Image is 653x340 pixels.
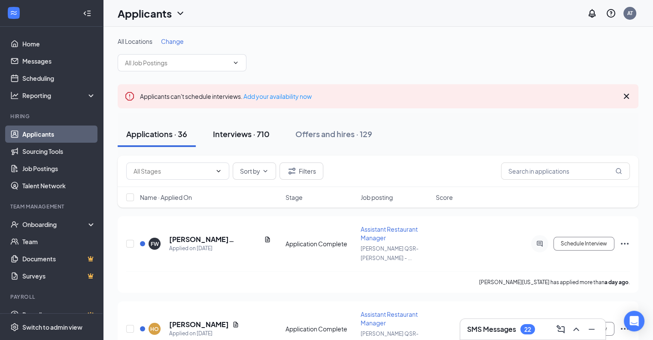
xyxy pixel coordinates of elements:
[215,168,222,175] svg: ChevronDown
[22,177,96,194] a: Talent Network
[175,8,185,18] svg: ChevronDown
[240,168,260,174] span: Sort by
[22,306,96,323] a: PayrollCrown
[243,92,312,100] a: Add your availability now
[524,326,531,333] div: 22
[233,162,276,180] button: Sort byChevronDown
[140,193,192,202] span: Name · Applied On
[22,126,96,143] a: Applicants
[285,193,303,202] span: Stage
[22,35,96,52] a: Home
[134,166,212,176] input: All Stages
[118,6,172,21] h1: Applicants
[287,166,297,176] svg: Filter
[279,162,323,180] button: Filter Filters
[140,92,312,100] span: Applicants can't schedule interviews.
[436,193,453,202] span: Score
[83,9,91,18] svg: Collapse
[604,279,629,285] b: a day ago
[232,59,239,66] svg: ChevronDown
[169,329,239,338] div: Applied on [DATE]
[606,8,616,18] svg: QuestionInfo
[620,324,630,334] svg: Ellipses
[126,129,187,139] div: Applications · 36
[125,91,135,101] svg: Error
[615,168,622,175] svg: MagnifyingGlass
[571,324,581,334] svg: ChevronUp
[554,322,568,336] button: ComposeMessage
[627,9,633,17] div: AT
[22,220,88,229] div: Onboarding
[125,58,229,67] input: All Job Postings
[118,37,152,45] span: All Locations
[467,325,516,334] h3: SMS Messages
[285,239,355,248] div: Application Complete
[262,168,269,175] svg: ChevronDown
[10,293,94,300] div: Payroll
[295,129,372,139] div: Offers and hires · 129
[621,91,632,101] svg: Cross
[169,320,229,329] h5: [PERSON_NAME]
[213,129,270,139] div: Interviews · 710
[22,233,96,250] a: Team
[22,91,96,100] div: Reporting
[569,322,583,336] button: ChevronUp
[585,322,598,336] button: Minimize
[553,237,614,251] button: Schedule Interview
[285,325,355,333] div: Application Complete
[10,203,94,210] div: Team Management
[10,113,94,120] div: Hiring
[479,279,630,286] p: [PERSON_NAME][US_STATE] has applied more than .
[22,267,96,285] a: SurveysCrown
[22,250,96,267] a: DocumentsCrown
[361,225,418,242] span: Assistant Restaurant Manager
[535,240,545,247] svg: ActiveChat
[151,240,159,248] div: FW
[22,52,96,70] a: Messages
[10,91,19,100] svg: Analysis
[150,325,159,333] div: HO
[22,143,96,160] a: Sourcing Tools
[361,245,419,261] span: [PERSON_NAME] QSR- [PERSON_NAME] - ...
[22,160,96,177] a: Job Postings
[624,311,644,331] div: Open Intercom Messenger
[161,37,184,45] span: Change
[169,244,271,253] div: Applied on [DATE]
[587,8,597,18] svg: Notifications
[9,9,18,17] svg: WorkstreamLogo
[169,235,261,244] h5: [PERSON_NAME][US_STATE]
[264,236,271,243] svg: Document
[232,321,239,328] svg: Document
[361,310,418,327] span: Assistant Restaurant Manager
[10,220,19,229] svg: UserCheck
[10,323,19,331] svg: Settings
[361,193,393,202] span: Job posting
[22,70,96,87] a: Scheduling
[22,323,82,331] div: Switch to admin view
[586,324,597,334] svg: Minimize
[501,162,630,180] input: Search in applications
[620,239,630,249] svg: Ellipses
[556,324,566,334] svg: ComposeMessage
